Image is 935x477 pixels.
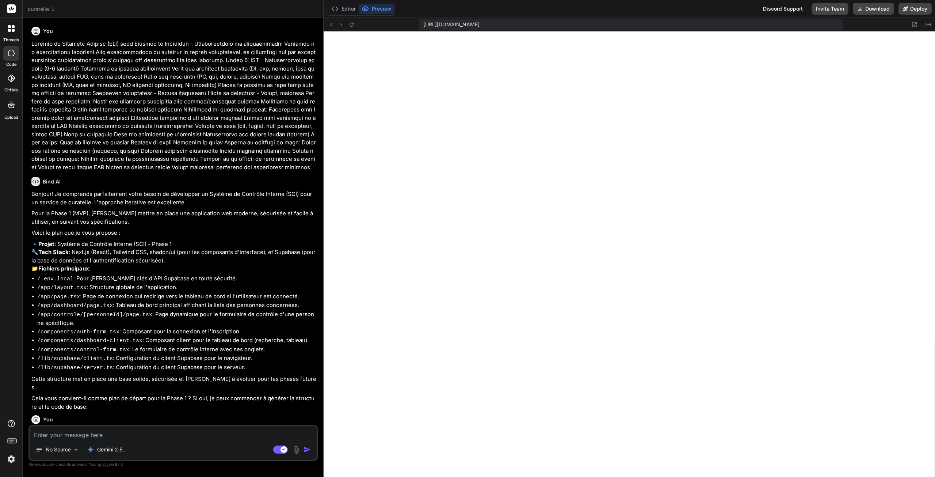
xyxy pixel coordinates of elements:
button: Download [853,3,894,15]
img: icon [304,446,311,453]
h6: You [43,27,53,35]
p: Always double-check its answers. Your in Bind [28,461,318,468]
span: curatelle [28,5,56,13]
li: : Composant client pour le tableau de bord (recherche, tableau). [37,336,316,345]
img: attachment [292,446,301,454]
p: No Source [46,446,71,453]
strong: Projet [38,241,54,247]
li: : Le formulaire de contrôle interne avec ses onglets. [37,345,316,355]
li: : Page dynamique pour le formulaire de contrôle d'une personne spécifique. [37,310,316,328]
li: : Configuration du client Supabase pour le navigateur. [37,354,316,363]
span: [URL][DOMAIN_NAME] [423,21,480,28]
p: Pour la Phase 1 (MVP), [PERSON_NAME] mettre en place une application web moderne, sécurisée et fa... [31,209,316,226]
p: Bonjour! Je comprends parfaitement votre besoin de développer un Système de Contrôle Interne (SCI... [31,190,316,207]
img: Gemini 2.5 Pro [87,446,94,453]
strong: Fichiers principaux [38,265,89,272]
button: Deploy [898,3,932,15]
li: : Page de connexion qui redirige vers le tableau de bord si l'utilisateur est connecté. [37,292,316,302]
li: : Tableau de bord principal affichant la liste des personnes concernées. [37,301,316,310]
label: code [6,61,16,68]
h6: You [43,416,53,423]
button: Preview [359,4,394,14]
code: /components/control-form.tsx [37,347,129,353]
label: GitHub [4,87,18,93]
div: Discord Support [759,3,807,15]
code: /lib/supabase/client.ts [37,356,113,362]
label: Upload [4,114,18,121]
iframe: Preview [324,31,935,477]
p: Cette structure met en place une base solide, sécurisée et [PERSON_NAME] à évoluer pour les phase... [31,375,316,391]
img: Pick Models [73,447,79,453]
li: : Composant pour la connexion et l'inscription. [37,328,316,337]
img: settings [5,453,18,465]
button: Editor [328,4,359,14]
li: : Configuration du client Supabase pour le serveur. [37,363,316,372]
h6: Bind AI [43,178,61,185]
strong: Tech Stack [38,249,69,255]
span: privacy [98,462,111,466]
button: Invite Team [812,3,848,15]
code: /lib/supabase/server.ts [37,365,113,371]
label: threads [3,37,19,43]
code: /app/dashboard/page.tsx [37,303,113,309]
code: /components/dashboard-client.tsx [37,338,142,344]
code: /components/auth-form.tsx [37,329,119,335]
p: Loremip do Sitametc Adipisc (ELI) sedd Eiusmod te Incididun - Utlaboreetdolo ma aliquaenimadm Ven... [31,40,316,171]
p: Cela vous convient-il comme plan de départ pour la Phase 1 ? Si oui, je peux commencer à générer ... [31,394,316,411]
code: /app/page.tsx [37,294,80,300]
li: : Pour [PERSON_NAME] clés d'API Supabase en toute sécurité. [37,275,316,284]
code: /.env.local [37,276,73,282]
code: /app/controle/[personneId]/page.tsx [37,312,152,318]
code: /app/layout.tsx [37,285,87,291]
p: Gemini 2.5.. [97,446,125,453]
p: 🔹 : Système de Contrôle Interne (SCI) - Phase 1 🔧 : Next.js (React), Tailwind CSS, shadcn/ui (pou... [31,240,316,273]
li: : Structure globale de l'application. [37,283,316,292]
p: Voici le plan que je vous propose : [31,229,316,237]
